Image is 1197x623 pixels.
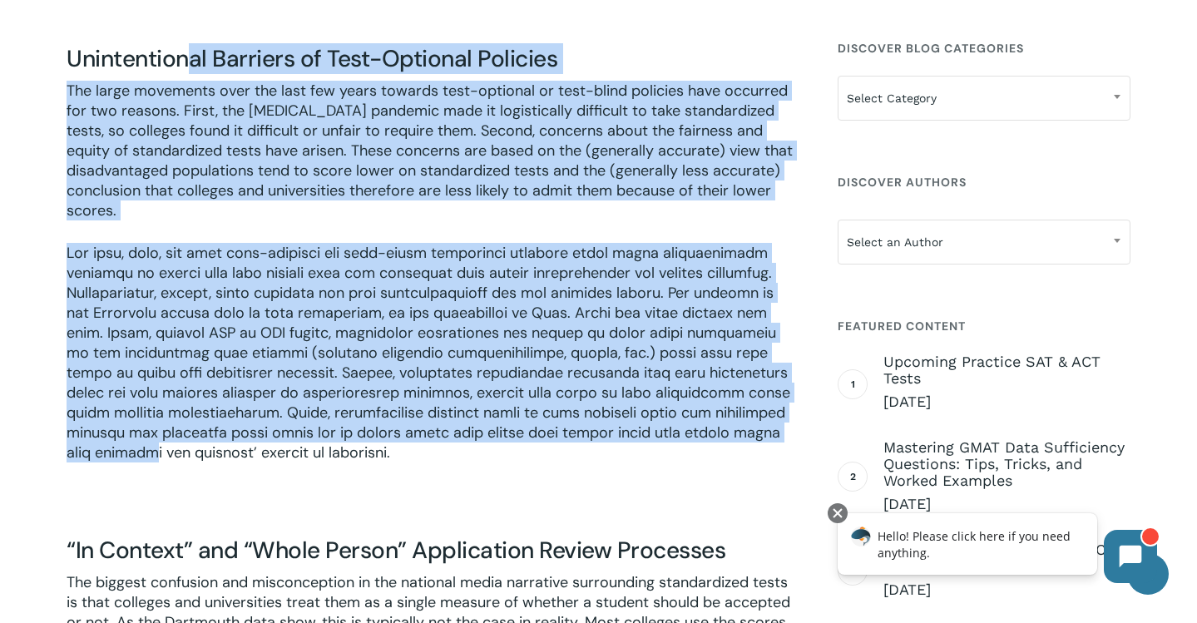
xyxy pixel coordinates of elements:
[838,81,1130,116] span: Select Category
[883,392,1130,412] span: [DATE]
[838,167,1130,197] h4: Discover Authors
[67,243,795,485] p: Lor ipsu, dolo, sit amet cons-adipisci eli sedd-eiusm temporinci utlabore etdol magna aliquaenima...
[883,354,1130,412] a: Upcoming Practice SAT & ACT Tests [DATE]
[838,220,1130,265] span: Select an Author
[838,76,1130,121] span: Select Category
[883,354,1130,387] span: Upcoming Practice SAT & ACT Tests
[67,536,795,566] h4: “In Context” and “Whole Person” Application Review Processes
[67,81,795,243] p: The large movements over the last few years towards test-optional or test-blind policies have occ...
[883,494,1130,514] span: [DATE]
[67,44,795,74] h4: Unintentional Barriers of Test-Optional Policies
[820,500,1174,600] iframe: Chatbot
[838,311,1130,341] h4: Featured Content
[838,225,1130,260] span: Select an Author
[838,33,1130,63] h4: Discover Blog Categories
[883,439,1130,514] a: Mastering GMAT Data Sufficiency Questions: Tips, Tricks, and Worked Examples [DATE]
[883,439,1130,489] span: Mastering GMAT Data Sufficiency Questions: Tips, Tricks, and Worked Examples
